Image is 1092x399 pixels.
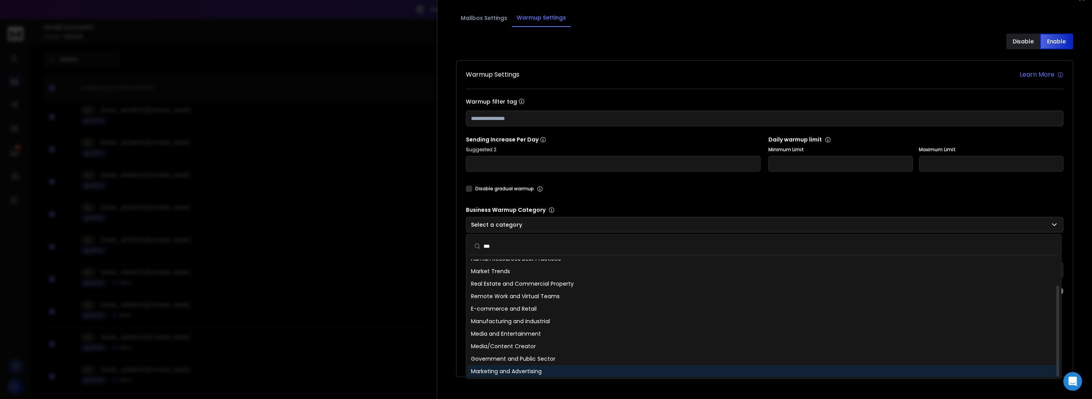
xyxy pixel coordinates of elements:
span: Market Trends [471,267,510,275]
span: Human Resources Best Practices [471,255,561,263]
span: Manufacturing and Industrial [471,317,550,325]
span: E-commerce and Retail [471,305,537,313]
span: Remote Work and Virtual Teams [471,292,560,300]
span: Real Estate and Commercial Property [471,280,574,288]
span: Government and Public Sector [471,355,555,363]
span: Media and Entertainment [471,330,541,338]
span: Marketing and Advertising [471,367,542,375]
div: Open Intercom Messenger [1063,372,1082,391]
span: Media/Content Creator [471,342,536,350]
